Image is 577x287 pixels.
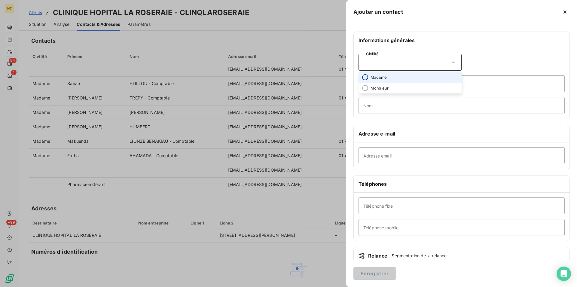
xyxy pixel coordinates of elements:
span: Madame [371,75,387,80]
input: placeholder [359,197,565,214]
input: placeholder [359,147,565,164]
h5: Ajouter un contact [353,8,403,16]
span: Monsieur [371,85,389,91]
input: placeholder [359,97,565,114]
h6: Adresse e-mail [359,130,565,137]
div: Relance [359,252,565,259]
button: Enregistrer [353,267,396,280]
h6: Informations générales [359,37,565,44]
div: Open Intercom Messenger [557,267,571,281]
span: - Segmentation de la relance [389,253,447,259]
h6: Téléphones [359,180,565,188]
input: placeholder [359,219,565,236]
input: placeholder [359,75,565,92]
